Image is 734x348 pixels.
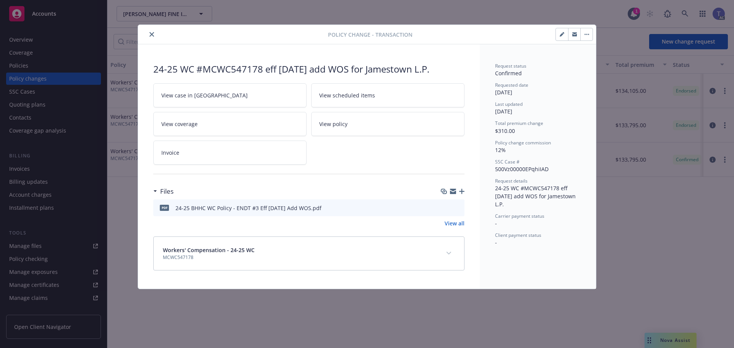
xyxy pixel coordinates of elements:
[455,204,461,212] button: preview file
[160,205,169,210] span: pdf
[445,219,464,227] a: View all
[161,149,179,157] span: Invoice
[319,91,375,99] span: View scheduled items
[495,70,522,77] span: Confirmed
[442,204,448,212] button: download file
[319,120,348,128] span: View policy
[495,108,512,115] span: [DATE]
[175,204,322,212] div: 24-25 BHHC WC Policy - ENDT #3 Eff [DATE] Add WOS.pdf
[495,232,541,238] span: Client payment status
[495,89,512,96] span: [DATE]
[495,185,577,208] span: 24-25 WC #MCWC547178 eff [DATE] add WOS for Jamestown L.P.
[153,112,307,136] a: View coverage
[161,120,198,128] span: View coverage
[163,254,255,261] span: MCWC547178
[161,91,248,99] span: View case in [GEOGRAPHIC_DATA]
[495,213,544,219] span: Carrier payment status
[495,165,549,173] span: 500Vz00000EPqhiIAD
[153,83,307,107] a: View case in [GEOGRAPHIC_DATA]
[311,83,464,107] a: View scheduled items
[495,120,543,126] span: Total premium change
[153,63,464,76] div: 24-25 WC #MCWC547178 eff [DATE] add WOS for Jamestown L.P.
[495,146,506,154] span: 12%
[495,63,526,69] span: Request status
[495,159,520,165] span: SSC Case #
[443,247,455,259] button: expand content
[153,141,307,165] a: Invoice
[328,31,412,39] span: Policy change - Transaction
[495,82,528,88] span: Requested date
[495,101,523,107] span: Last updated
[495,220,497,227] span: -
[154,237,464,270] div: Workers' Compensation - 24-25 WCMCWC547178expand content
[147,30,156,39] button: close
[495,139,551,146] span: Policy change commission
[160,186,174,196] h3: Files
[163,246,255,254] span: Workers' Compensation - 24-25 WC
[495,127,515,134] span: $310.00
[153,186,174,196] div: Files
[311,112,464,136] a: View policy
[495,239,497,246] span: -
[495,178,528,184] span: Request details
